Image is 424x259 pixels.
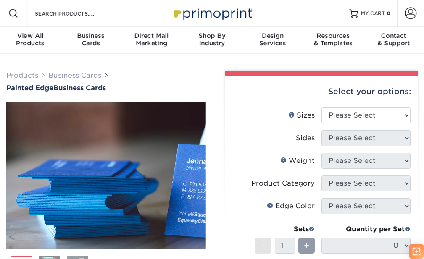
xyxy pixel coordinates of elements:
span: Painted Edge [6,84,53,92]
a: Direct MailMarketing [121,27,182,54]
span: Business [61,32,121,39]
img: Primoprint [170,4,254,22]
a: DesignServices [242,27,303,54]
span: - [261,239,265,252]
div: & Templates [303,32,363,47]
span: Design [242,32,303,39]
a: Contact& Support [363,27,424,54]
div: Sizes [288,110,315,120]
div: Select your options: [232,76,411,107]
div: Weight [280,156,315,166]
div: Cards [61,32,121,47]
a: Resources& Templates [303,27,363,54]
h1: Business Cards [6,84,206,92]
span: Resources [303,32,363,39]
div: Marketing [121,32,182,47]
a: BusinessCards [61,27,121,54]
a: Shop ByIndustry [182,27,242,54]
span: Contact [363,32,424,39]
span: Direct Mail [121,32,182,39]
div: Services [242,32,303,47]
div: Product Category [251,178,315,188]
div: Edge Color [267,201,315,211]
div: Sets [255,224,314,234]
a: Painted EdgeBusiness Cards [6,84,206,92]
span: MY CART [361,10,385,17]
span: 0 [387,10,390,16]
div: Industry [182,32,242,47]
span: Shop By [182,32,242,39]
a: Products [6,71,38,79]
div: & Support [363,32,424,47]
input: SEARCH PRODUCTS..... [34,8,116,18]
span: + [304,239,309,252]
a: Business Cards [48,71,101,79]
div: Sides [296,133,315,143]
div: Quantity per Set [321,224,411,234]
